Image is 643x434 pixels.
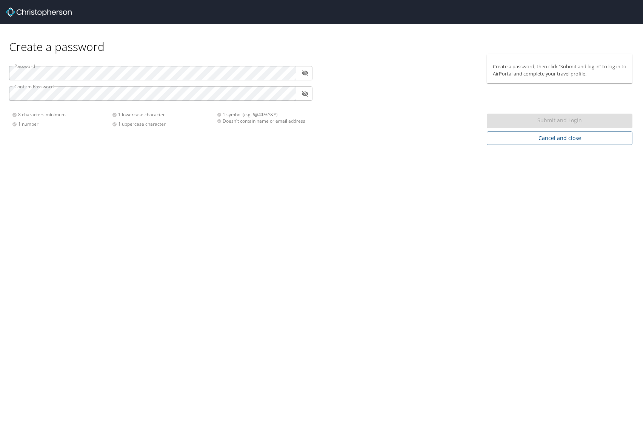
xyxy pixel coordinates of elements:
div: 1 symbol (e.g. !@#$%^&*) [217,111,308,118]
span: Cancel and close [493,134,626,143]
button: toggle password visibility [299,88,311,100]
div: 1 number [12,121,112,127]
p: Create a password, then click “Submit and log in” to log in to AirPortal and complete your travel... [493,63,626,77]
div: Create a password [9,24,634,54]
button: Cancel and close [487,131,632,145]
button: toggle password visibility [299,67,311,79]
div: 1 uppercase character [112,121,212,127]
div: 1 lowercase character [112,111,212,118]
img: Christopherson_logo_rev.png [6,8,72,17]
div: 8 characters minimum [12,111,112,118]
div: Doesn't contain name or email address [217,118,308,124]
